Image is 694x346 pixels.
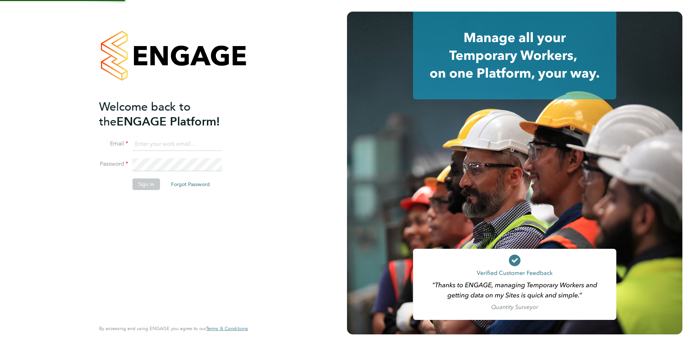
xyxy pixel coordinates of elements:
input: Enter your work email... [132,138,222,151]
span: By accessing and using ENGAGE you agree to our [99,325,248,331]
button: Sign In [132,178,160,190]
button: Forgot Password [165,178,216,190]
label: Password [99,160,128,168]
span: Welcome back to the [99,100,191,129]
a: Terms & Conditions [206,326,248,331]
label: Email [99,140,128,148]
h2: ENGAGE Platform! [99,99,241,129]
